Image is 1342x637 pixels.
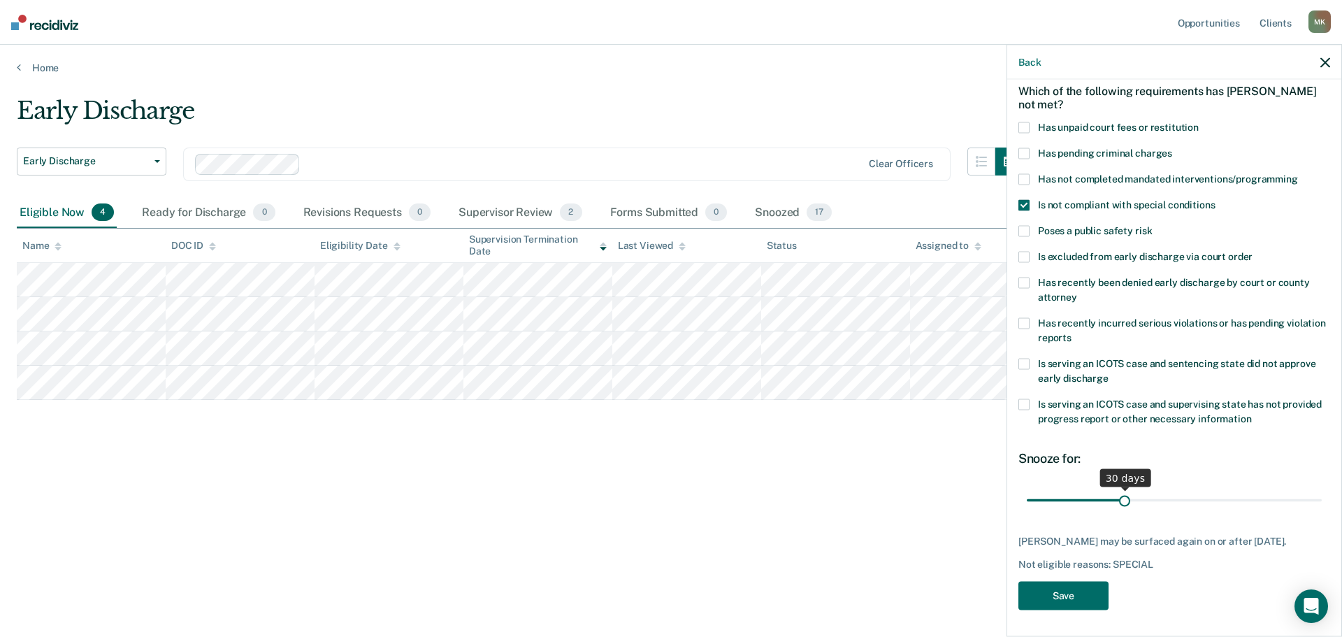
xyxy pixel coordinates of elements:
[456,198,585,229] div: Supervisor Review
[171,240,216,252] div: DOC ID
[1038,358,1315,384] span: Is serving an ICOTS case and sentencing state did not approve early discharge
[92,203,114,222] span: 4
[139,198,277,229] div: Ready for Discharge
[1038,399,1322,424] span: Is serving an ICOTS case and supervising state has not provided progress report or other necessar...
[301,198,433,229] div: Revisions Requests
[1038,122,1199,133] span: Has unpaid court fees or restitution
[916,240,981,252] div: Assigned to
[1038,148,1172,159] span: Has pending criminal charges
[1308,10,1331,33] div: M K
[11,15,78,30] img: Recidiviz
[618,240,686,252] div: Last Viewed
[807,203,832,222] span: 17
[752,198,835,229] div: Snoozed
[1018,56,1041,68] button: Back
[320,240,401,252] div: Eligibility Date
[253,203,275,222] span: 0
[767,240,797,252] div: Status
[607,198,730,229] div: Forms Submitted
[1018,535,1330,547] div: [PERSON_NAME] may be surfaced again on or after [DATE].
[1018,582,1109,610] button: Save
[409,203,431,222] span: 0
[1038,317,1326,343] span: Has recently incurred serious violations or has pending violation reports
[869,158,933,170] div: Clear officers
[17,96,1023,136] div: Early Discharge
[1018,73,1330,122] div: Which of the following requirements has [PERSON_NAME] not met?
[1038,173,1298,185] span: Has not completed mandated interventions/programming
[1018,559,1330,571] div: Not eligible reasons: SPECIAL
[22,240,62,252] div: Name
[1038,199,1215,210] span: Is not compliant with special conditions
[1038,251,1253,262] span: Is excluded from early discharge via court order
[1038,277,1310,303] span: Has recently been denied early discharge by court or county attorney
[1038,225,1152,236] span: Poses a public safety risk
[17,198,117,229] div: Eligible Now
[705,203,727,222] span: 0
[1100,468,1151,487] div: 30 days
[17,62,1325,74] a: Home
[1018,451,1330,466] div: Snooze for:
[1294,589,1328,623] div: Open Intercom Messenger
[560,203,582,222] span: 2
[23,155,149,167] span: Early Discharge
[469,234,607,257] div: Supervision Termination Date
